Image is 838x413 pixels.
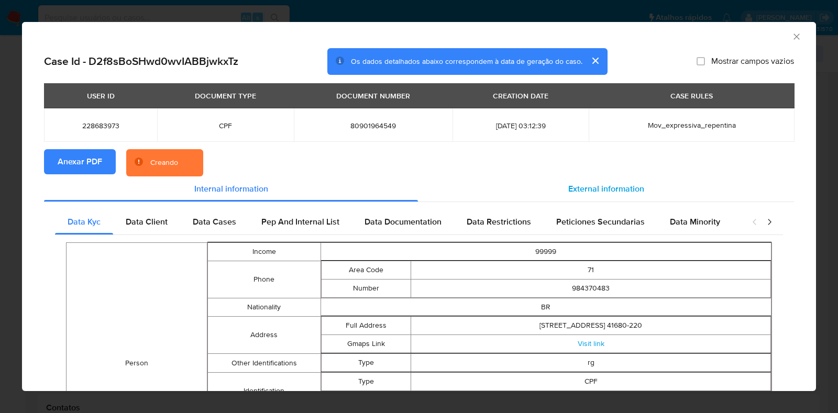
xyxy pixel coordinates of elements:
span: Data Restrictions [467,216,531,228]
td: Number [321,391,411,409]
td: Area Code [321,261,411,280]
h2: Case Id - D2f8sBoSHwd0wvIABBjwkxTz [44,54,238,68]
td: CPF [411,373,771,391]
span: Data Minority [670,216,720,228]
td: BR [321,298,771,317]
div: closure-recommendation-modal [22,22,816,391]
td: Nationality [208,298,321,317]
span: Internal information [194,183,268,195]
div: USER ID [81,87,121,105]
span: External information [568,183,644,195]
button: cerrar [582,48,608,73]
div: Creando [150,158,178,168]
a: Visit link [578,338,604,349]
span: Peticiones Secundarias [556,216,645,228]
td: Gmaps Link [321,335,411,353]
span: Data Cases [193,216,236,228]
td: rg [411,354,771,372]
div: CASE RULES [664,87,719,105]
input: Mostrar campos vazios [697,57,705,65]
td: Phone [208,261,321,298]
span: Mostrar campos vazios [711,56,794,66]
td: Address [208,317,321,354]
span: Pep And Internal List [261,216,339,228]
td: Type [321,354,411,372]
span: 80901964549 [306,121,440,130]
div: DOCUMENT NUMBER [330,87,416,105]
button: Fechar a janela [791,31,801,41]
span: Mov_expressiva_repentina [648,120,736,130]
button: Anexar PDF [44,149,116,174]
td: Number [321,280,411,298]
span: [DATE] 03:12:39 [465,121,576,130]
div: CREATION DATE [487,87,555,105]
td: Full Address [321,317,411,335]
span: Data Client [126,216,168,228]
div: Detailed internal info [55,209,741,235]
span: Anexar PDF [58,150,102,173]
span: Os dados detalhados abaixo correspondem à data de geração do caso. [351,56,582,66]
span: Data Kyc [68,216,101,228]
td: Other Identifications [208,354,321,373]
td: Income [208,243,321,261]
td: [STREET_ADDRESS] 41680-220 [411,317,771,335]
td: 71 [411,261,771,280]
span: Data Documentation [365,216,442,228]
td: 99999 [321,243,771,261]
div: DOCUMENT TYPE [189,87,262,105]
div: Detailed info [44,176,794,202]
td: 984370483 [411,280,771,298]
td: Type [321,373,411,391]
span: 228683973 [57,121,145,130]
td: 80901964549 [411,391,771,409]
td: Identification [208,373,321,410]
span: CPF [170,121,281,130]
